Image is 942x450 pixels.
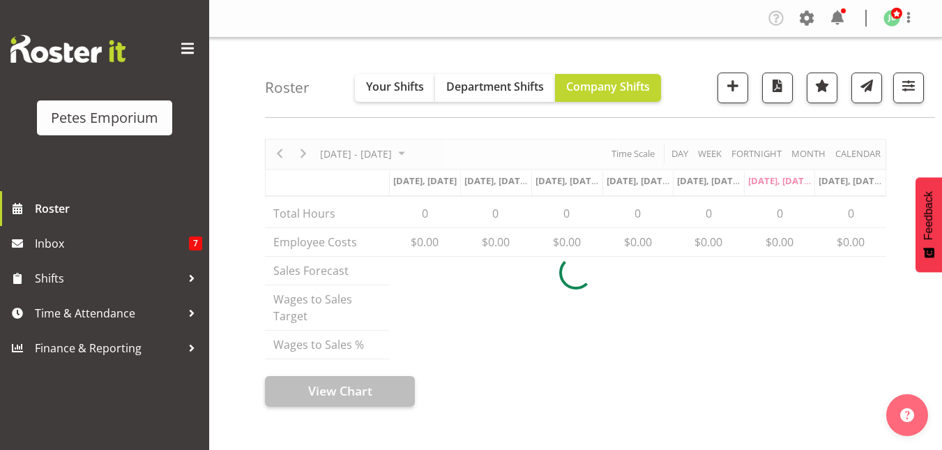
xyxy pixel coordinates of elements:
button: Your Shifts [355,74,435,102]
span: Finance & Reporting [35,338,181,359]
span: 7 [189,237,202,250]
span: Feedback [922,191,935,240]
button: Company Shifts [555,74,661,102]
button: Download a PDF of the roster according to the set date range. [762,73,793,103]
span: Department Shifts [446,79,544,94]
h4: Roster [265,80,310,96]
span: Inbox [35,233,189,254]
button: Send a list of all shifts for the selected filtered period to all rostered employees. [851,73,882,103]
div: Petes Emporium [51,107,158,128]
button: Department Shifts [435,74,555,102]
span: Roster [35,198,202,219]
button: Filter Shifts [893,73,924,103]
img: jodine-bunn132.jpg [883,10,900,27]
span: Shifts [35,268,181,289]
span: Your Shifts [366,79,424,94]
img: Rosterit website logo [10,35,126,63]
span: Company Shifts [566,79,650,94]
span: Time & Attendance [35,303,181,324]
button: Highlight an important date within the roster. [807,73,837,103]
img: help-xxl-2.png [900,408,914,422]
button: Add a new shift [717,73,748,103]
button: Feedback - Show survey [916,177,942,272]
